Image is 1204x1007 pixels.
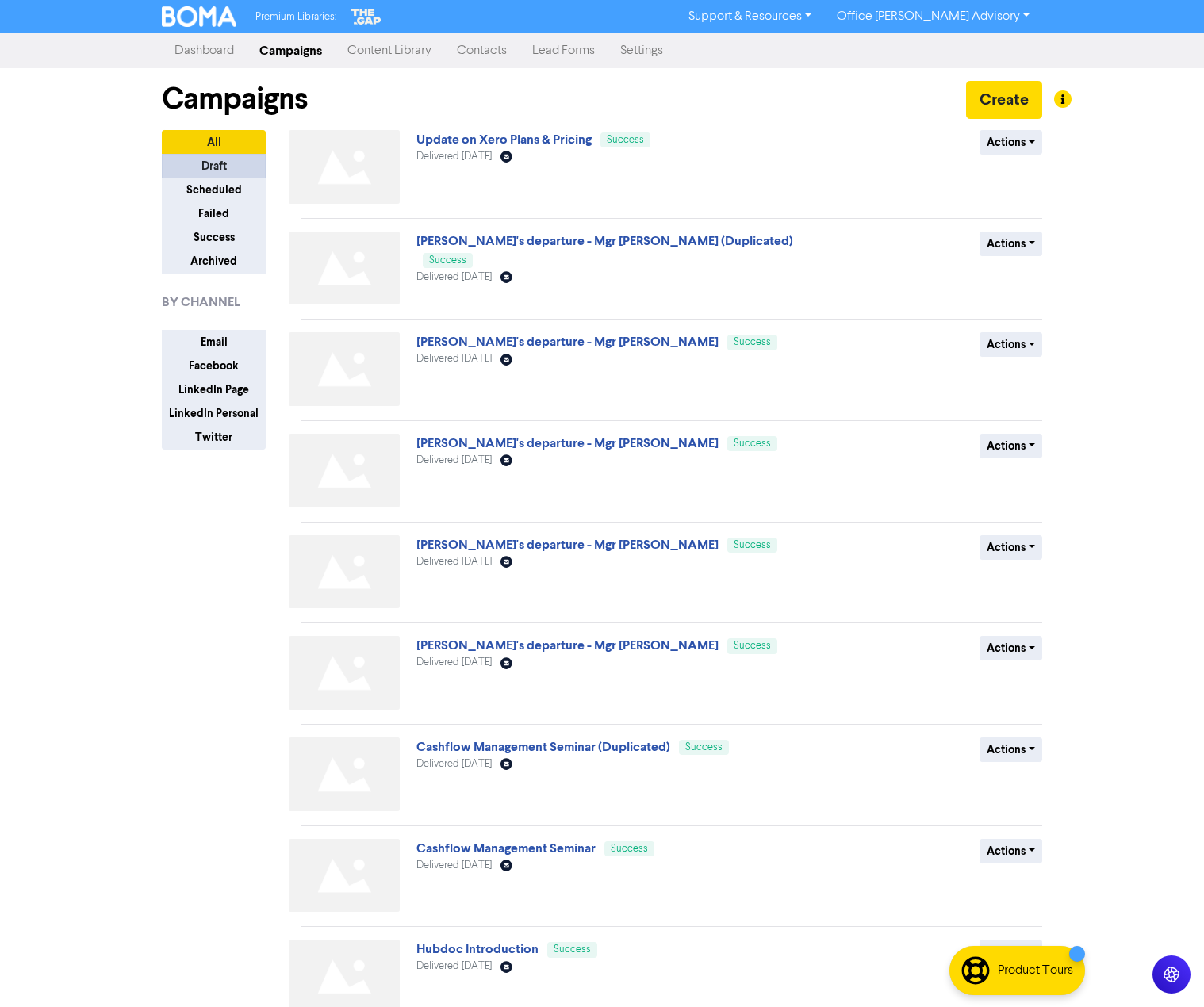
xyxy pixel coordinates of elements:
a: [PERSON_NAME]'s departure - Mgr [PERSON_NAME] [416,638,719,653]
a: Office [PERSON_NAME] Advisory [824,4,1042,29]
span: Delivered [DATE] [416,455,492,465]
span: Success [734,337,771,347]
span: Delivered [DATE] [416,759,492,769]
a: [PERSON_NAME]'s departure - Mgr [PERSON_NAME] (Duplicated) [416,233,793,249]
img: Not found [289,535,400,609]
button: Email [162,330,266,354]
span: Delivered [DATE] [416,354,492,364]
img: Not found [289,332,400,406]
button: LinkedIn Personal [162,401,266,426]
img: Not found [289,232,400,305]
a: Hubdoc Introduction [416,941,539,957]
button: Scheduled [162,178,266,202]
button: All [162,130,266,155]
span: Premium Libraries: [255,12,336,22]
h1: Campaigns [162,81,308,117]
span: Delivered [DATE] [416,961,492,971]
img: Not found [289,434,400,507]
a: Cashflow Management Seminar [416,840,596,856]
button: Actions [980,130,1042,155]
button: Failed [162,201,266,226]
button: Actions [980,737,1042,762]
button: Actions [980,332,1042,357]
span: Success [734,438,771,449]
span: Delivered [DATE] [416,151,492,162]
a: Dashboard [162,35,247,67]
button: Actions [980,232,1042,256]
button: Actions [980,839,1042,863]
span: Success [734,641,771,651]
a: Cashflow Management Seminar (Duplicated) [416,739,670,755]
button: Actions [980,535,1042,560]
span: Success [734,540,771,550]
span: Success [429,255,466,266]
img: Not found [289,839,400,913]
a: Content Library [335,35,444,67]
a: Contacts [444,35,520,67]
button: LinkedIn Page [162,377,266,402]
img: Not found [289,737,400,811]
span: Delivered [DATE] [416,860,492,871]
a: [PERSON_NAME]'s departure - Mgr [PERSON_NAME] [416,537,719,553]
span: Success [607,135,644,145]
button: Twitter [162,425,266,450]
span: Success [685,742,723,752]
span: Delivered [DATE] [416,557,492,567]
a: [PERSON_NAME]'s departure - Mgr [PERSON_NAME] [416,334,719,350]
button: Archived [162,249,266,274]
span: BY CHANNEL [162,293,240,312]
button: Create [966,81,1042,119]
a: Campaigns [247,35,335,67]
a: Lead Forms [520,35,608,67]
span: Delivered [DATE] [416,657,492,668]
a: Update on Xero Plans & Pricing [416,132,592,147]
button: Draft [162,154,266,178]
img: The Gap [349,6,384,27]
a: Settings [608,35,676,67]
span: Success [554,944,591,955]
button: Actions [980,434,1042,458]
button: Facebook [162,354,266,378]
button: Actions [980,636,1042,660]
iframe: Chat Widget [1125,931,1204,1007]
img: Not found [289,636,400,710]
button: Actions [980,940,1042,964]
a: [PERSON_NAME]'s departure - Mgr [PERSON_NAME] [416,435,719,451]
img: BOMA Logo [162,6,236,27]
a: Support & Resources [676,4,824,29]
button: Success [162,225,266,250]
span: Delivered [DATE] [416,272,492,282]
img: Not found [289,130,400,204]
span: Success [611,844,648,854]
